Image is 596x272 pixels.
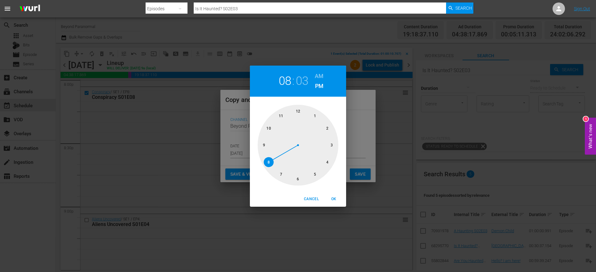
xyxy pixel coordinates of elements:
[279,74,291,88] button: 08
[315,71,323,81] button: AM
[455,2,472,14] span: Search
[585,118,596,154] button: Open Feedback Widget
[4,5,11,12] span: menu
[326,196,341,202] span: OK
[304,196,319,202] span: Cancel
[583,116,588,121] div: 1
[292,74,295,88] h2: :
[301,194,321,204] button: Cancel
[574,6,590,11] a: Sign Out
[296,74,309,88] button: 03
[324,194,344,204] button: OK
[315,81,323,91] button: PM
[15,2,45,16] img: ans4CAIJ8jUAAAAAAAAAAAAAAAAAAAAAAAAgQb4GAAAAAAAAAAAAAAAAAAAAAAAAJMjXAAAAAAAAAAAAAAAAAAAAAAAAgAT5G...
